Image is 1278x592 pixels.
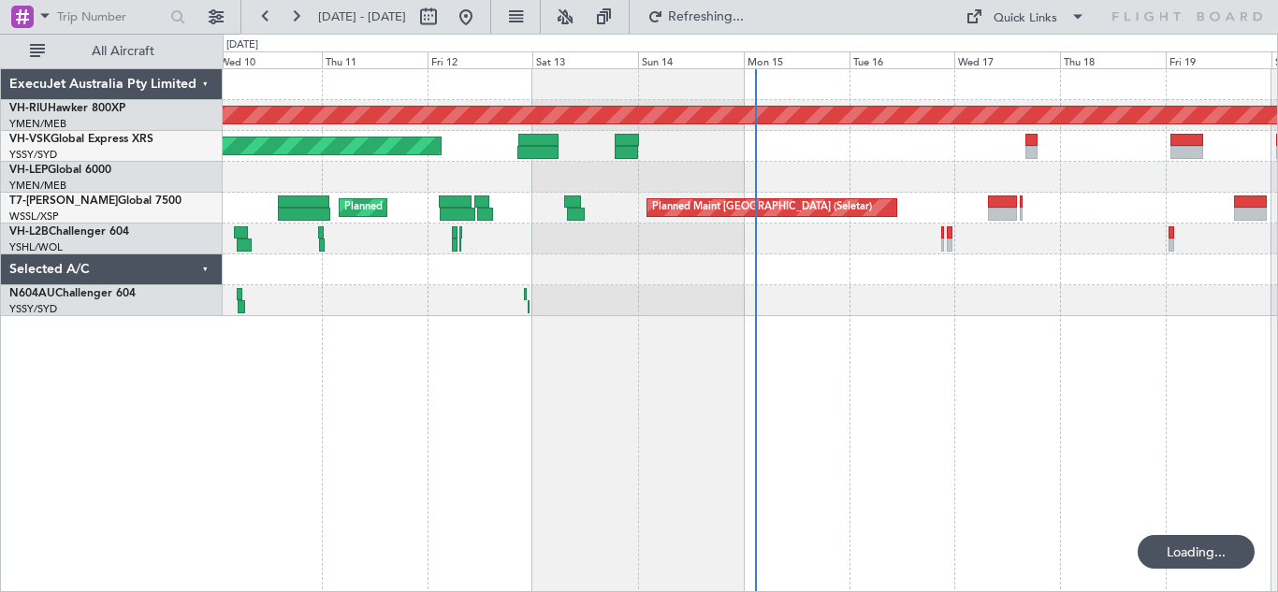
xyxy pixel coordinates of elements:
div: Mon 15 [744,51,850,68]
span: [DATE] - [DATE] [318,8,406,25]
a: VH-L2BChallenger 604 [9,226,129,238]
div: Thu 18 [1060,51,1166,68]
div: Wed 17 [954,51,1060,68]
div: Planned Maint Dubai (Al Maktoum Intl) [344,194,529,222]
div: Tue 16 [850,51,955,68]
span: T7-[PERSON_NAME] [9,195,118,207]
input: Trip Number [57,3,165,31]
div: [DATE] [226,37,258,53]
div: Fri 19 [1166,51,1271,68]
a: YSHL/WOL [9,240,63,254]
span: VH-LEP [9,165,48,176]
div: Sun 14 [638,51,744,68]
button: Quick Links [956,2,1095,32]
div: Planned Maint [GEOGRAPHIC_DATA] (Seletar) [652,194,872,222]
span: VH-VSK [9,134,51,145]
div: Fri 12 [428,51,533,68]
a: WSSL/XSP [9,209,59,224]
div: Thu 11 [322,51,428,68]
span: N604AU [9,288,55,299]
a: VH-RIUHawker 800XP [9,103,125,114]
div: Wed 10 [216,51,322,68]
a: N604AUChallenger 604 [9,288,136,299]
a: T7-[PERSON_NAME]Global 7500 [9,195,182,207]
button: Refreshing... [639,2,751,32]
div: Loading... [1138,535,1255,569]
div: Sat 13 [532,51,638,68]
a: VH-VSKGlobal Express XRS [9,134,153,145]
div: Quick Links [994,9,1057,28]
a: VH-LEPGlobal 6000 [9,165,111,176]
a: YMEN/MEB [9,117,66,131]
span: VH-L2B [9,226,49,238]
button: All Aircraft [21,36,203,66]
a: YSSY/SYD [9,148,57,162]
a: YSSY/SYD [9,302,57,316]
span: Refreshing... [667,10,746,23]
a: YMEN/MEB [9,179,66,193]
span: VH-RIU [9,103,48,114]
span: All Aircraft [49,45,197,58]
